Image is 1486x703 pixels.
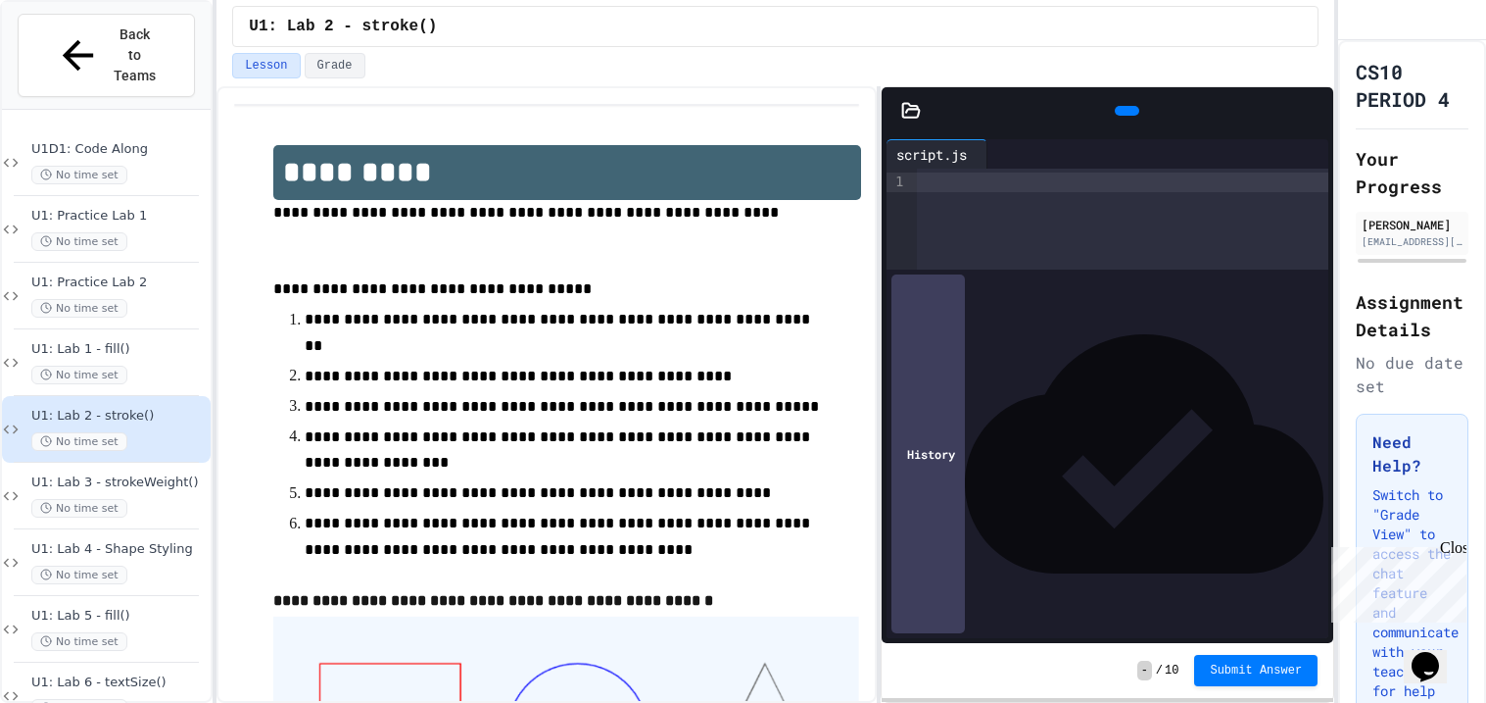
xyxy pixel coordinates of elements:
span: No time set [31,499,127,518]
span: No time set [31,632,127,651]
div: History [891,275,965,633]
span: U1: Lab 2 - stroke() [31,408,207,425]
span: No time set [31,366,127,384]
div: script.js [887,139,987,169]
button: Lesson [232,53,300,78]
span: 10 [1165,663,1178,678]
h2: Assignment Details [1356,288,1468,343]
span: No time set [31,299,127,318]
button: Grade [305,53,365,78]
span: U1: Practice Lab 2 [31,275,207,291]
span: No time set [31,566,127,584]
span: U1: Lab 3 - strokeWeight() [31,475,207,491]
h1: CS10 PERIOD 4 [1356,58,1468,113]
span: U1: Practice Lab 1 [31,208,207,225]
span: U1D1: Code Along [31,141,207,158]
h3: Need Help? [1372,430,1452,477]
span: Back to Teams [113,25,159,86]
div: No due date set [1356,351,1468,398]
iframe: chat widget [1404,625,1466,683]
div: 1 [887,173,906,192]
div: [EMAIL_ADDRESS][DOMAIN_NAME] [1362,234,1462,249]
span: U1: Lab 2 - stroke() [249,15,437,38]
span: U1: Lab 6 - textSize() [31,675,207,691]
span: Submit Answer [1210,663,1302,678]
button: Back to Teams [18,14,195,97]
iframe: chat widget [1323,539,1466,623]
span: No time set [31,432,127,451]
div: Chat with us now!Close [8,8,135,125]
span: / [1156,663,1163,678]
span: - [1137,661,1152,680]
h2: Your Progress [1356,145,1468,200]
span: U1: Lab 4 - Shape Styling [31,541,207,558]
button: Submit Answer [1194,655,1318,686]
div: script.js [887,144,977,165]
span: No time set [31,166,127,184]
span: U1: Lab 5 - fill() [31,608,207,625]
div: [PERSON_NAME] [1362,216,1462,233]
span: U1: Lab 1 - fill() [31,341,207,358]
span: No time set [31,232,127,251]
